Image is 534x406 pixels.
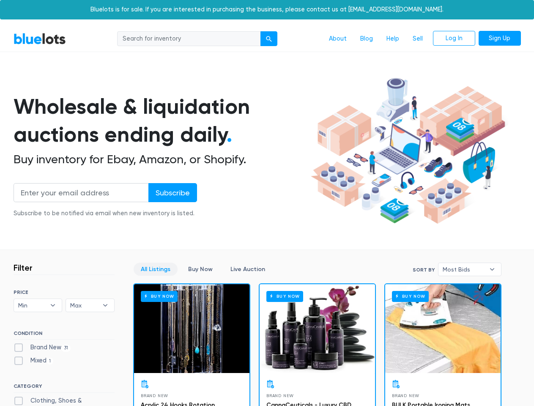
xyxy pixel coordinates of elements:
a: All Listings [134,263,178,276]
a: Blog [353,31,380,47]
b: ▾ [483,263,501,276]
label: Sort By [413,266,435,274]
h1: Wholesale & liquidation auctions ending daily [14,93,308,149]
span: 1 [47,358,54,365]
span: 31 [61,345,71,351]
input: Search for inventory [117,31,261,47]
a: Log In [433,31,475,46]
span: Max [70,299,98,312]
h2: Buy inventory for Ebay, Amazon, or Shopify. [14,152,308,167]
h3: Filter [14,263,33,273]
a: BlueLots [14,33,66,45]
b: ▾ [44,299,62,312]
h6: Buy Now [141,291,178,302]
h6: Buy Now [266,291,303,302]
label: Brand New [14,343,71,352]
input: Subscribe [148,183,197,202]
span: Min [18,299,46,312]
span: Brand New [266,393,294,398]
span: Brand New [392,393,419,398]
span: . [227,122,232,147]
h6: PRICE [14,289,115,295]
h6: CONDITION [14,330,115,340]
a: Buy Now [385,284,501,373]
input: Enter your email address [14,183,149,202]
a: Buy Now [134,284,249,373]
img: hero-ee84e7d0318cb26816c560f6b4441b76977f77a177738b4e94f68c95b2b83dbb.png [308,74,508,228]
a: Buy Now [181,263,220,276]
h6: Buy Now [392,291,429,302]
h6: CATEGORY [14,383,115,392]
span: Most Bids [443,263,485,276]
a: About [322,31,353,47]
b: ▾ [96,299,114,312]
a: Buy Now [260,284,375,373]
span: Brand New [141,393,168,398]
div: Subscribe to be notified via email when new inventory is listed. [14,209,197,218]
a: Sign Up [479,31,521,46]
a: Help [380,31,406,47]
a: Live Auction [223,263,272,276]
label: Mixed [14,356,54,365]
a: Sell [406,31,430,47]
